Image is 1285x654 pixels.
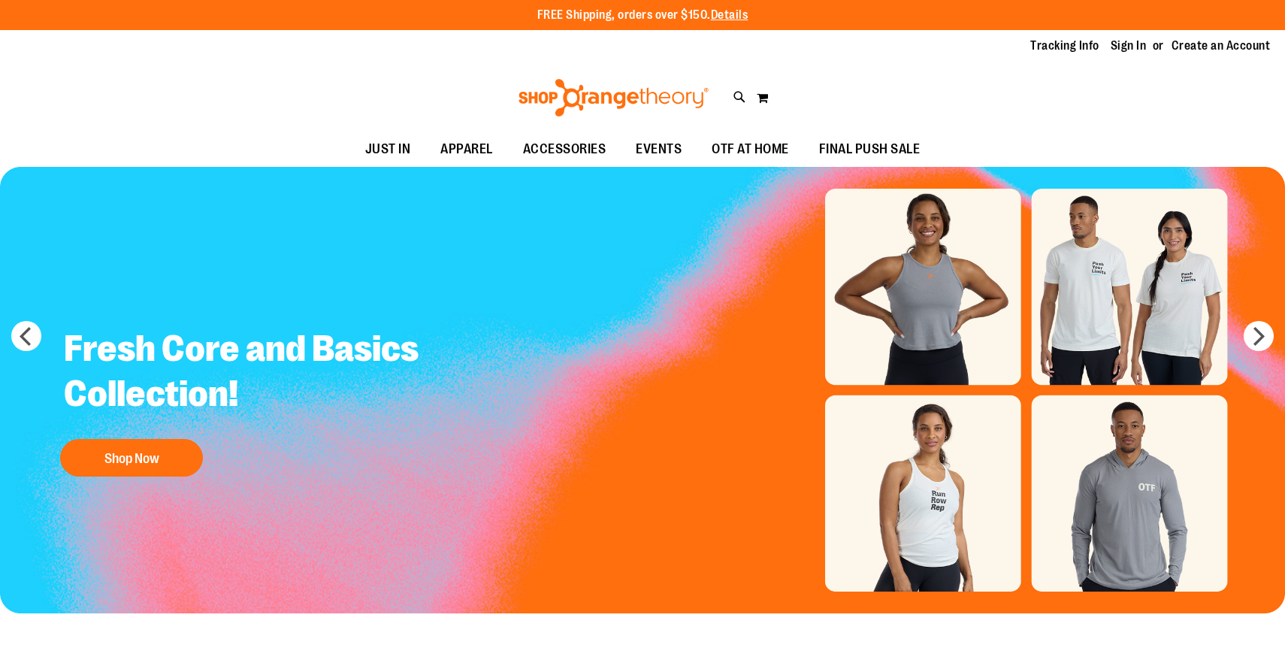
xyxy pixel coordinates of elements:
[621,132,697,167] a: EVENTS
[440,132,493,166] span: APPAREL
[804,132,936,167] a: FINAL PUSH SALE
[11,321,41,351] button: prev
[1244,321,1274,351] button: next
[523,132,606,166] span: ACCESSORIES
[712,132,789,166] span: OTF AT HOME
[53,315,453,431] h2: Fresh Core and Basics Collection!
[711,8,748,22] a: Details
[636,132,682,166] span: EVENTS
[819,132,921,166] span: FINAL PUSH SALE
[425,132,508,167] a: APPAREL
[516,79,711,117] img: Shop Orangetheory
[1172,38,1271,54] a: Create an Account
[1111,38,1147,54] a: Sign In
[1030,38,1099,54] a: Tracking Info
[350,132,426,167] a: JUST IN
[508,132,621,167] a: ACCESSORIES
[537,7,748,24] p: FREE Shipping, orders over $150.
[60,439,203,477] button: Shop Now
[365,132,411,166] span: JUST IN
[53,315,453,484] a: Fresh Core and Basics Collection! Shop Now
[697,132,804,167] a: OTF AT HOME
